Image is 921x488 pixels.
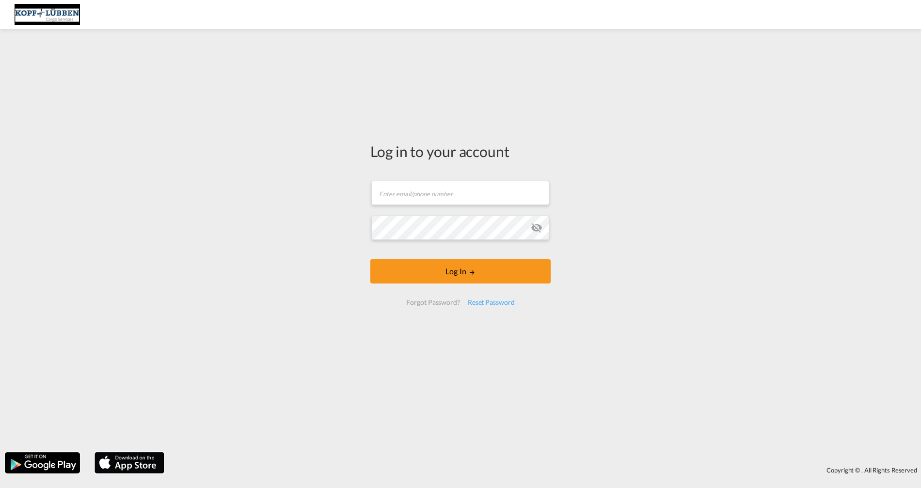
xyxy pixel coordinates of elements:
[4,451,81,474] img: google.png
[370,259,551,283] button: LOGIN
[371,181,549,205] input: Enter email/phone number
[464,294,519,311] div: Reset Password
[370,141,551,161] div: Log in to your account
[402,294,463,311] div: Forgot Password?
[169,462,921,478] div: Copyright © . All Rights Reserved
[15,4,80,26] img: 25cf3bb0aafc11ee9c4fdbd399af7748.JPG
[94,451,165,474] img: apple.png
[531,222,542,234] md-icon: icon-eye-off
